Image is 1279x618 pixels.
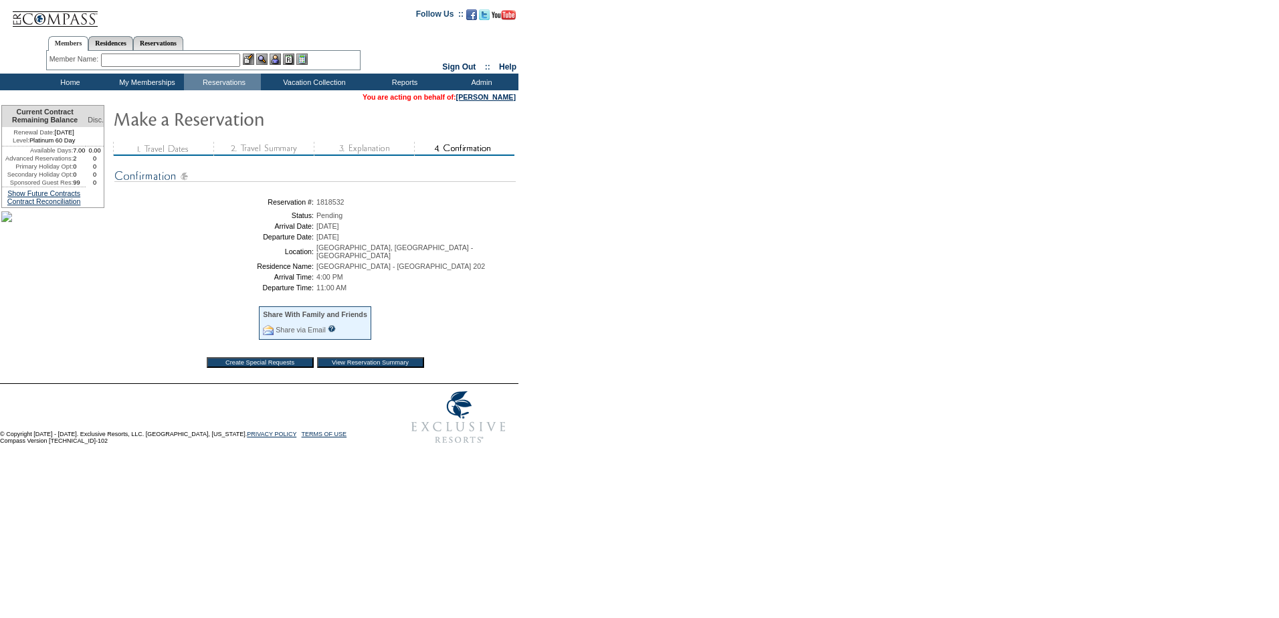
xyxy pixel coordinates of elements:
[314,142,414,156] img: step3_state3.gif
[328,325,336,332] input: What is this?
[117,273,314,281] td: Arrival Time:
[213,142,314,156] img: step2_state3.gif
[316,243,473,260] span: [GEOGRAPHIC_DATA], [GEOGRAPHIC_DATA] - [GEOGRAPHIC_DATA]
[442,62,476,72] a: Sign Out
[317,357,424,368] input: View Reservation Summary
[86,154,104,163] td: 0
[441,74,518,90] td: Admin
[107,74,184,90] td: My Memberships
[86,146,104,154] td: 0.00
[2,163,73,171] td: Primary Holiday Opt:
[117,211,314,219] td: Status:
[117,233,314,241] td: Departure Date:
[399,384,518,451] img: Exclusive Resorts
[316,211,342,219] span: Pending
[13,128,54,136] span: Renewal Date:
[316,273,343,281] span: 4:00 PM
[302,431,347,437] a: TERMS OF USE
[30,74,107,90] td: Home
[13,136,29,144] span: Level:
[485,62,490,72] span: ::
[2,146,73,154] td: Available Days:
[2,136,86,146] td: Platinum 60 Day
[256,54,268,65] img: View
[363,93,516,101] span: You are acting on behalf of:
[2,179,73,187] td: Sponsored Guest Res:
[243,54,254,65] img: b_edit.gif
[479,9,490,20] img: Follow us on Twitter
[113,105,381,132] img: Make Reservation
[2,154,73,163] td: Advanced Reservations:
[117,284,314,292] td: Departure Time:
[117,198,314,206] td: Reservation #:
[7,189,80,197] a: Show Future Contracts
[48,36,89,51] a: Members
[86,171,104,179] td: 0
[416,8,464,24] td: Follow Us ::
[117,262,314,270] td: Residence Name:
[7,197,81,205] a: Contract Reconciliation
[316,262,485,270] span: [GEOGRAPHIC_DATA] - [GEOGRAPHIC_DATA] 202
[1,211,12,222] img: RDM_dest1_shells_test.jpg
[88,116,104,124] span: Disc.
[456,93,516,101] a: [PERSON_NAME]
[276,326,326,334] a: Share via Email
[73,171,86,179] td: 0
[365,74,441,90] td: Reports
[479,13,490,21] a: Follow us on Twitter
[86,179,104,187] td: 0
[414,142,514,156] img: step4_state2.gif
[263,310,367,318] div: Share With Family and Friends
[261,74,365,90] td: Vacation Collection
[283,54,294,65] img: Reservations
[117,243,314,260] td: Location:
[316,233,339,241] span: [DATE]
[492,13,516,21] a: Subscribe to our YouTube Channel
[73,163,86,171] td: 0
[316,222,339,230] span: [DATE]
[113,142,213,156] img: step1_state3.gif
[296,54,308,65] img: b_calculator.gif
[207,357,314,368] input: Create Special Requests
[184,74,261,90] td: Reservations
[316,198,345,206] span: 1818532
[316,284,347,292] span: 11:00 AM
[466,13,477,21] a: Become our fan on Facebook
[73,154,86,163] td: 2
[73,179,86,187] td: 99
[133,36,183,50] a: Reservations
[247,431,296,437] a: PRIVACY POLICY
[2,106,86,127] td: Current Contract Remaining Balance
[117,222,314,230] td: Arrival Date:
[73,146,86,154] td: 7.00
[2,127,86,136] td: [DATE]
[466,9,477,20] img: Become our fan on Facebook
[270,54,281,65] img: Impersonate
[86,163,104,171] td: 0
[50,54,101,65] div: Member Name:
[2,171,73,179] td: Secondary Holiday Opt:
[492,10,516,20] img: Subscribe to our YouTube Channel
[499,62,516,72] a: Help
[88,36,133,50] a: Residences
